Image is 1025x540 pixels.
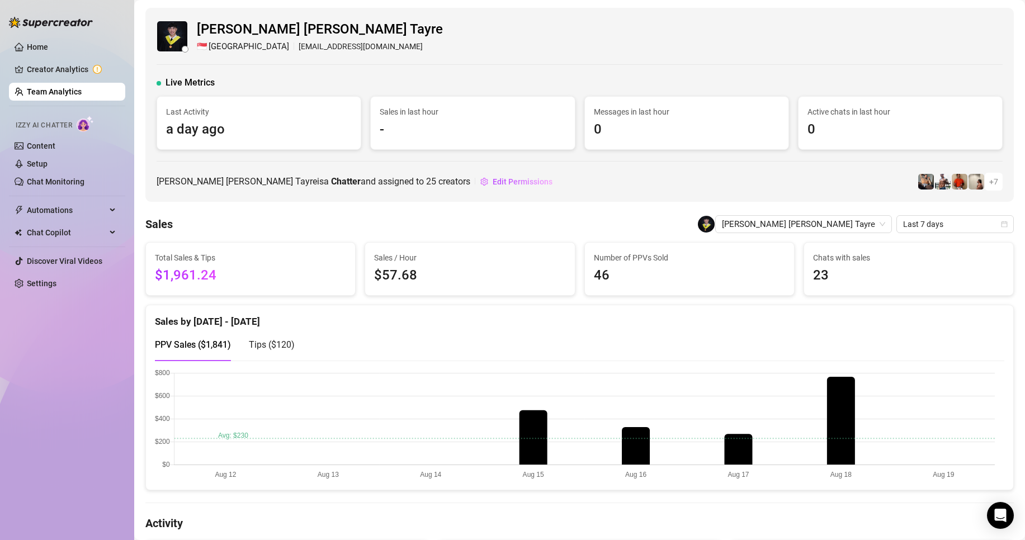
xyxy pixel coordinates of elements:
[166,119,352,140] span: a day ago
[157,21,187,51] img: Ric John Derell Tayre
[27,60,116,78] a: Creator Analytics exclamation-circle
[27,159,48,168] a: Setup
[813,265,1004,286] span: 23
[987,502,1014,529] div: Open Intercom Messenger
[989,176,998,188] span: + 7
[594,265,785,286] span: 46
[903,216,1007,233] span: Last 7 days
[27,42,48,51] a: Home
[155,265,346,286] span: $1,961.24
[15,229,22,236] img: Chat Copilot
[249,339,295,350] span: Tips ( $120 )
[145,216,173,232] h4: Sales
[166,76,215,89] span: Live Metrics
[166,106,352,118] span: Last Activity
[27,279,56,288] a: Settings
[1001,221,1008,228] span: calendar
[157,174,470,188] span: [PERSON_NAME] [PERSON_NAME] Tayre is a and assigned to creators
[27,201,106,219] span: Automations
[374,265,565,286] span: $57.68
[594,252,785,264] span: Number of PPVs Sold
[16,120,72,131] span: Izzy AI Chatter
[952,174,967,190] img: Justin
[426,176,436,187] span: 25
[480,173,553,191] button: Edit Permissions
[155,305,1004,329] div: Sales by [DATE] - [DATE]
[155,339,231,350] span: PPV Sales ( $1,841 )
[594,106,780,118] span: Messages in last hour
[331,176,361,187] b: Chatter
[27,141,55,150] a: Content
[918,174,934,190] img: George
[380,119,565,140] span: -
[15,206,23,215] span: thunderbolt
[27,87,82,96] a: Team Analytics
[493,177,552,186] span: Edit Permissions
[480,178,488,186] span: setting
[969,174,984,190] img: Ralphy
[698,216,715,233] img: Ric John Derell Tayre
[197,40,443,54] div: [EMAIL_ADDRESS][DOMAIN_NAME]
[155,252,346,264] span: Total Sales & Tips
[813,252,1004,264] span: Chats with sales
[197,19,443,40] span: [PERSON_NAME] [PERSON_NAME] Tayre
[380,106,565,118] span: Sales in last hour
[27,177,84,186] a: Chat Monitoring
[145,515,1014,531] h4: Activity
[722,216,885,233] span: Ric John Derell Tayre
[27,224,106,241] span: Chat Copilot
[807,119,993,140] span: 0
[209,40,289,54] span: [GEOGRAPHIC_DATA]
[594,119,780,140] span: 0
[27,257,102,266] a: Discover Viral Videos
[807,106,993,118] span: Active chats in last hour
[9,17,93,28] img: logo-BBDzfeDw.svg
[374,252,565,264] span: Sales / Hour
[77,116,94,132] img: AI Chatter
[935,174,951,190] img: JUSTIN
[197,40,207,54] span: 🇸🇬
